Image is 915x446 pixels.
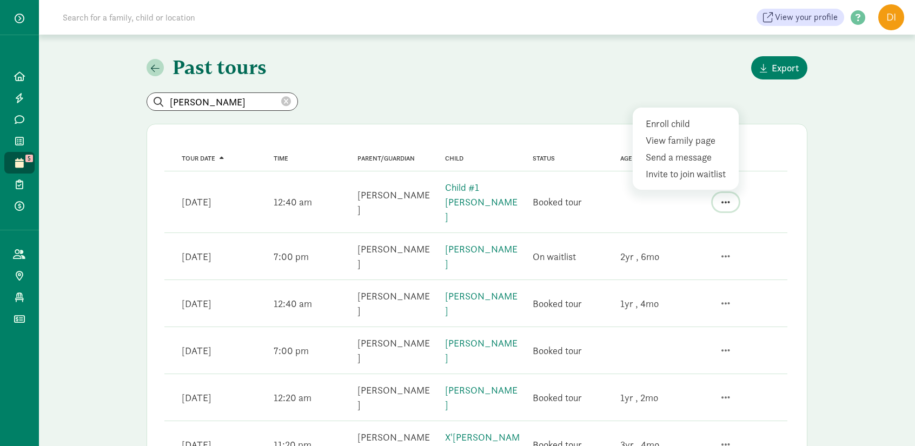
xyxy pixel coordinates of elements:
span: Export [772,61,799,75]
a: [PERSON_NAME] [445,337,518,364]
div: [PERSON_NAME] [357,188,432,217]
span: View your profile [775,11,838,24]
div: 12:40 am [274,195,312,209]
input: Search for a family, child or location [56,6,360,28]
a: Tour date [182,155,224,162]
div: 7:00 pm [274,343,309,358]
div: [PERSON_NAME] [357,336,432,365]
div: Send a message [646,150,730,164]
a: 5 [4,152,35,174]
div: Booked tour [533,390,582,405]
a: Parent/guardian [357,155,415,162]
div: 12:20 am [274,390,311,405]
a: View your profile [757,9,844,26]
a: [PERSON_NAME] [445,384,518,411]
div: Enroll child [646,116,730,131]
div: 7:00 pm [274,249,309,264]
span: 5 [25,155,33,162]
a: Age [620,155,632,162]
a: [PERSON_NAME] [445,290,518,317]
input: Search list... [147,93,297,110]
div: [DATE] [182,343,211,358]
div: [DATE] [182,296,211,311]
div: 2yr , 6mo [620,249,659,264]
a: Child [445,155,463,162]
div: Invite to join waitlist [646,167,730,181]
div: 1yr , 4mo [620,296,659,311]
div: 12:40 am [274,296,312,311]
div: [DATE] [182,195,211,209]
span: Time [274,155,288,162]
div: Booked tour [533,195,582,209]
div: [PERSON_NAME] [357,383,432,412]
div: [DATE] [182,390,211,405]
div: Booked tour [533,343,582,358]
div: 1yr , 2mo [620,390,658,405]
span: Status [533,155,555,162]
div: On waitlist [533,249,576,264]
div: View family page [646,133,730,148]
span: Tour date [182,155,215,162]
a: [PERSON_NAME] [445,243,518,270]
button: Export [751,56,807,79]
div: Booked tour [533,296,582,311]
iframe: Chat Widget [861,394,915,446]
div: [DATE] [182,249,211,264]
h1: Past tours [173,56,267,79]
a: Child #1 [PERSON_NAME] [445,181,518,223]
div: [PERSON_NAME] [357,242,432,271]
div: [PERSON_NAME] [357,289,432,318]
